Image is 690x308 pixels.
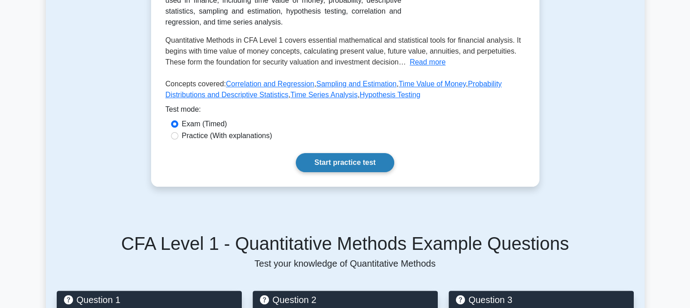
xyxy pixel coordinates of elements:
[64,294,235,305] h5: Question 1
[57,258,634,269] p: Test your knowledge of Quantitative Methods
[360,91,421,99] a: Hypothesis Testing
[290,91,357,99] a: Time Series Analysis
[260,294,431,305] h5: Question 2
[57,233,634,254] h5: CFA Level 1 - Quantitative Methods Example Questions
[182,130,272,141] label: Practice (With explanations)
[182,119,227,129] label: Exam (Timed)
[226,80,314,88] a: Correlation and Regression
[166,79,525,104] p: Concepts covered: , , , , ,
[399,80,466,88] a: Time Value of Money
[166,36,521,66] span: Quantitative Methods in CFA Level 1 covers essential mathematical and statistical tools for finan...
[456,294,626,305] h5: Question 3
[166,104,525,119] div: Test mode:
[410,57,445,68] button: Read more
[296,153,394,172] a: Start practice test
[316,80,396,88] a: Sampling and Estimation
